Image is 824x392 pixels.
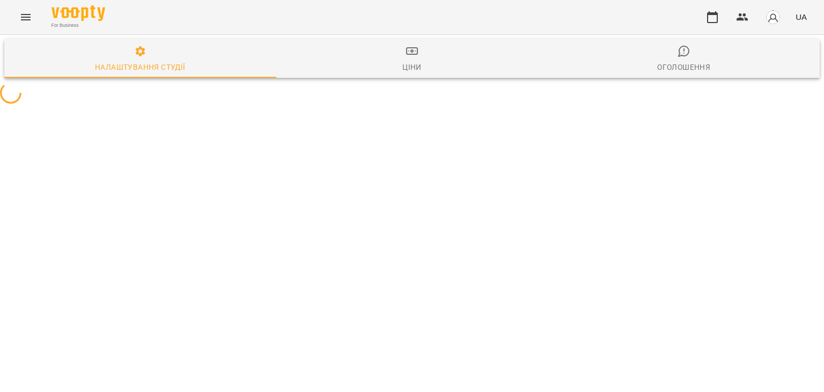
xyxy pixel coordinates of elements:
button: Menu [13,4,39,30]
span: UA [796,11,807,23]
img: Voopty Logo [51,5,105,21]
div: Оголошення [657,61,710,74]
div: Ціни [402,61,422,74]
button: UA [791,7,811,27]
img: avatar_s.png [766,10,781,25]
span: For Business [51,22,105,29]
div: Налаштування студії [95,61,185,74]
